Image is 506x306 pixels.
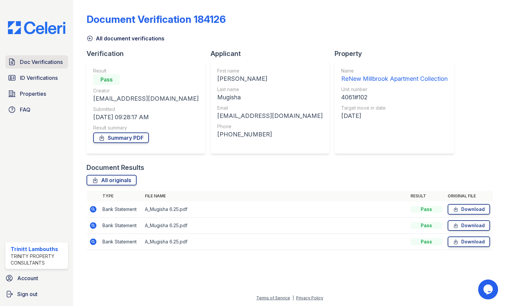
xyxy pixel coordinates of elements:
[20,106,31,114] span: FAQ
[341,93,448,102] div: 4061#102
[5,55,68,69] a: Doc Verifications
[341,68,448,74] div: Name
[93,68,199,74] div: Result
[256,295,290,300] a: Terms of Service
[87,49,211,58] div: Verification
[448,220,490,231] a: Download
[93,106,199,113] div: Submitted
[87,34,164,42] a: All document verifications
[93,132,149,143] a: Summary PDF
[20,74,58,82] span: ID Verifications
[87,163,144,172] div: Document Results
[478,280,499,299] iframe: chat widget
[3,21,71,34] img: CE_Logo_Blue-a8612792a0a2168367f1c8372b55b34899dd931a85d93a1a3d3e32e68fde9ad4.png
[11,253,65,266] div: Trinity Property Consultants
[341,111,448,121] div: [DATE]
[100,201,142,218] td: Bank Statement
[217,68,323,74] div: First name
[93,74,120,85] div: Pass
[217,111,323,121] div: [EMAIL_ADDRESS][DOMAIN_NAME]
[100,218,142,234] td: Bank Statement
[217,130,323,139] div: [PHONE_NUMBER]
[20,90,46,98] span: Properties
[87,175,137,185] a: All originals
[3,272,71,285] a: Account
[411,206,442,213] div: Pass
[17,290,37,298] span: Sign out
[217,93,323,102] div: Mugisha
[411,222,442,229] div: Pass
[3,287,71,301] a: Sign out
[11,245,65,253] div: Trinitt Lambouths
[142,234,408,250] td: A_Mugisha 6.25.pdf
[142,191,408,201] th: File name
[217,74,323,83] div: [PERSON_NAME]
[142,201,408,218] td: A_Mugisha 6.25.pdf
[217,105,323,111] div: Email
[408,191,445,201] th: Result
[341,86,448,93] div: Unit number
[5,103,68,116] a: FAQ
[296,295,323,300] a: Privacy Policy
[93,87,199,94] div: Creator
[211,49,335,58] div: Applicant
[100,191,142,201] th: Type
[335,49,460,58] div: Property
[93,94,199,103] div: [EMAIL_ADDRESS][DOMAIN_NAME]
[5,71,68,84] a: ID Verifications
[411,238,442,245] div: Pass
[5,87,68,100] a: Properties
[217,123,323,130] div: Phone
[292,295,294,300] div: |
[448,236,490,247] a: Download
[341,74,448,83] div: ReNew Millbrook Apartment Collection
[445,191,493,201] th: Original file
[217,86,323,93] div: Last name
[87,13,226,25] div: Document Verification 184126
[448,204,490,215] a: Download
[100,234,142,250] td: Bank Statement
[142,218,408,234] td: A_Mugisha 6.25.pdf
[93,125,199,131] div: Result summary
[341,68,448,83] a: Name ReNew Millbrook Apartment Collection
[17,274,38,282] span: Account
[93,113,199,122] div: [DATE] 09:28:17 AM
[20,58,63,66] span: Doc Verifications
[341,105,448,111] div: Target move in date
